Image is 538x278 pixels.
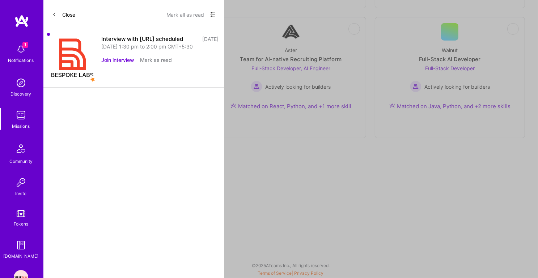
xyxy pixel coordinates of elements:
div: Notifications [8,56,34,64]
div: Invite [16,190,27,197]
img: logo [14,14,29,28]
div: [DATE] 1:30 pm to 2:00 pm GMT+5:30 [101,43,219,50]
div: Tokens [14,220,29,228]
img: Company Logo [49,35,96,81]
div: Missions [12,122,30,130]
img: guide book [14,238,28,252]
img: bell [14,42,28,56]
img: teamwork [14,108,28,122]
img: discovery [14,76,28,90]
div: [DATE] [202,35,219,43]
img: tokens [17,210,25,217]
span: 1 [22,42,28,48]
button: Mark all as read [166,9,204,20]
div: [DOMAIN_NAME] [4,252,39,260]
button: Join interview [101,56,134,64]
button: Close [52,9,75,20]
div: Community [9,157,33,165]
div: Interview with [URL] scheduled [101,35,183,43]
div: Discovery [11,90,31,98]
button: Mark as read [140,56,172,64]
img: Invite [14,175,28,190]
img: Community [12,140,30,157]
img: star icon [89,76,96,83]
